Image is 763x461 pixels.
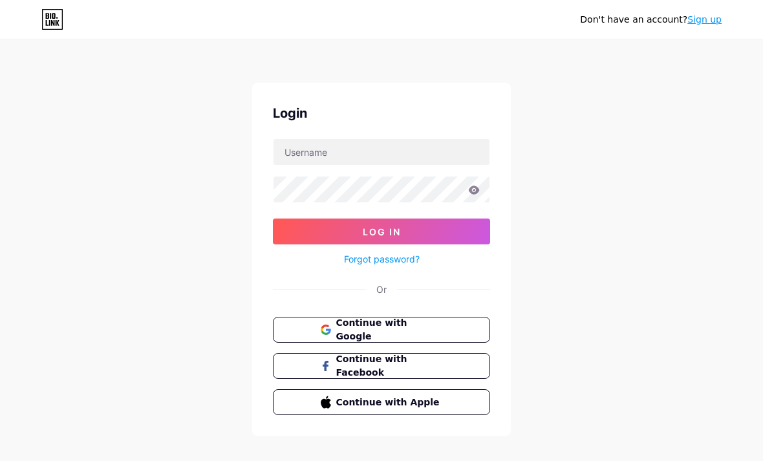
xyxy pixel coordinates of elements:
[273,389,490,415] button: Continue with Apple
[363,226,401,237] span: Log In
[336,352,443,380] span: Continue with Facebook
[336,316,443,343] span: Continue with Google
[273,219,490,244] button: Log In
[273,317,490,343] button: Continue with Google
[376,283,387,296] div: Or
[344,252,420,266] a: Forgot password?
[273,353,490,379] button: Continue with Facebook
[687,14,722,25] a: Sign up
[274,139,489,165] input: Username
[580,13,722,27] div: Don't have an account?
[336,396,443,409] span: Continue with Apple
[273,103,490,123] div: Login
